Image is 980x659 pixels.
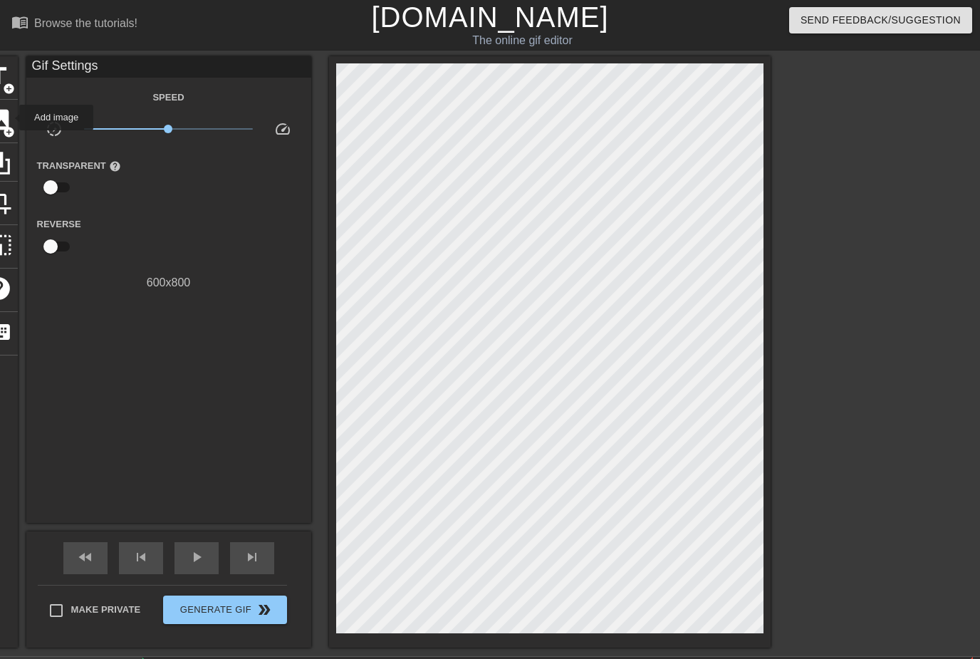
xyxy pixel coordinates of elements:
span: menu_book [11,14,28,31]
div: The online gif editor [334,32,711,49]
span: add_circle [3,126,15,138]
span: Make Private [71,603,141,617]
span: play_arrow [188,549,205,566]
a: [DOMAIN_NAME] [371,1,608,33]
span: Generate Gif [169,601,281,618]
span: slow_motion_video [46,120,63,137]
span: fast_rewind [77,549,94,566]
span: skip_next [244,549,261,566]
a: Browse the tutorials! [11,14,137,36]
label: Speed [152,90,184,105]
div: 600 x 800 [26,274,311,291]
button: Generate Gif [163,596,286,624]
span: add_circle [3,83,15,95]
div: Browse the tutorials! [34,17,137,29]
span: skip_previous [132,549,150,566]
span: speed [274,120,291,137]
span: help [109,160,121,172]
label: Reverse [37,217,81,232]
div: Gif Settings [26,56,311,78]
label: Transparent [37,159,121,173]
button: Send Feedback/Suggestion [789,7,972,33]
span: Send Feedback/Suggestion [801,11,961,29]
span: double_arrow [256,601,273,618]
